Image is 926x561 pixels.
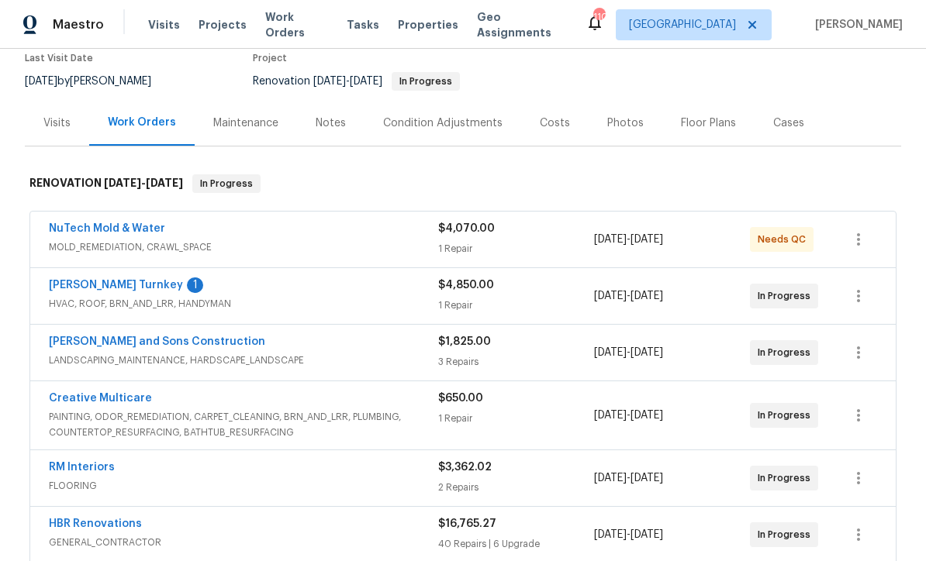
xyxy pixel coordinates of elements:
[53,17,104,33] span: Maestro
[438,241,594,256] div: 1 Repair
[631,347,663,358] span: [DATE]
[438,462,492,473] span: $3,362.02
[265,9,328,40] span: Work Orders
[631,529,663,540] span: [DATE]
[631,410,663,421] span: [DATE]
[477,9,567,40] span: Geo Assignments
[313,76,382,87] span: -
[253,76,460,87] span: Renovation
[594,288,663,304] span: -
[594,408,663,423] span: -
[199,17,247,33] span: Projects
[438,354,594,370] div: 3 Repairs
[146,177,183,188] span: [DATE]
[43,115,71,131] div: Visits
[631,234,663,245] span: [DATE]
[316,115,346,131] div: Notes
[594,473,627,484] span: [DATE]
[49,239,438,255] span: MOLD_REMEDIATION, CRAWL_SPACE
[49,462,115,473] a: RM Interiors
[29,174,183,193] h6: RENOVATION
[393,77,458,86] span: In Progress
[758,232,812,247] span: Needs QC
[540,115,570,131] div: Costs
[594,529,627,540] span: [DATE]
[25,76,57,87] span: [DATE]
[594,234,627,245] span: [DATE]
[758,408,817,423] span: In Progress
[631,473,663,484] span: [DATE]
[49,336,265,347] a: [PERSON_NAME] and Sons Construction
[758,345,817,360] span: In Progress
[148,17,180,33] span: Visits
[347,19,379,30] span: Tasks
[438,480,594,495] div: 2 Repairs
[594,410,627,421] span: [DATE]
[438,223,495,234] span: $4,070.00
[438,536,594,552] div: 40 Repairs | 6 Upgrade
[398,17,458,33] span: Properties
[438,518,496,529] span: $16,765.27
[594,470,663,486] span: -
[594,232,663,247] span: -
[758,288,817,304] span: In Progress
[25,159,901,208] div: RENOVATION [DATE]-[DATE]In Progress
[438,336,491,347] span: $1,825.00
[438,411,594,426] div: 1 Repair
[49,353,438,368] span: LANDSCAPING_MAINTENANCE, HARDSCAPE_LANDSCAPE
[681,115,736,131] div: Floor Plans
[108,115,176,130] div: Work Orders
[593,9,604,25] div: 110
[438,280,494,291] span: $4,850.00
[213,115,278,131] div: Maintenance
[594,345,663,360] span: -
[49,393,152,404] a: Creative Multicare
[631,291,663,301] span: [DATE]
[49,518,142,529] a: HBR Renovations
[350,76,382,87] span: [DATE]
[629,17,736,33] span: [GEOGRAPHIC_DATA]
[25,72,170,91] div: by [PERSON_NAME]
[383,115,503,131] div: Condition Adjustments
[49,409,438,440] span: PAINTING, ODOR_REMEDIATION, CARPET_CLEANING, BRN_AND_LRR, PLUMBING, COUNTERTOP_RESURFACING, BATHT...
[25,53,93,63] span: Last Visit Date
[809,17,903,33] span: [PERSON_NAME]
[773,115,804,131] div: Cases
[313,76,346,87] span: [DATE]
[49,223,165,234] a: NuTech Mold & Water
[194,176,259,191] span: In Progress
[49,296,438,311] span: HVAC, ROOF, BRN_AND_LRR, HANDYMAN
[49,478,438,494] span: FLOORING
[607,115,644,131] div: Photos
[438,298,594,313] div: 1 Repair
[104,177,141,188] span: [DATE]
[758,527,817,542] span: In Progress
[49,280,183,291] a: [PERSON_NAME] Turnkey
[758,470,817,486] span: In Progress
[49,535,438,550] span: GENERAL_CONTRACTOR
[253,53,287,63] span: Project
[187,277,203,293] div: 1
[438,393,483,404] span: $650.00
[594,347,627,358] span: [DATE]
[594,291,627,301] span: [DATE]
[104,177,183,188] span: -
[594,527,663,542] span: -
